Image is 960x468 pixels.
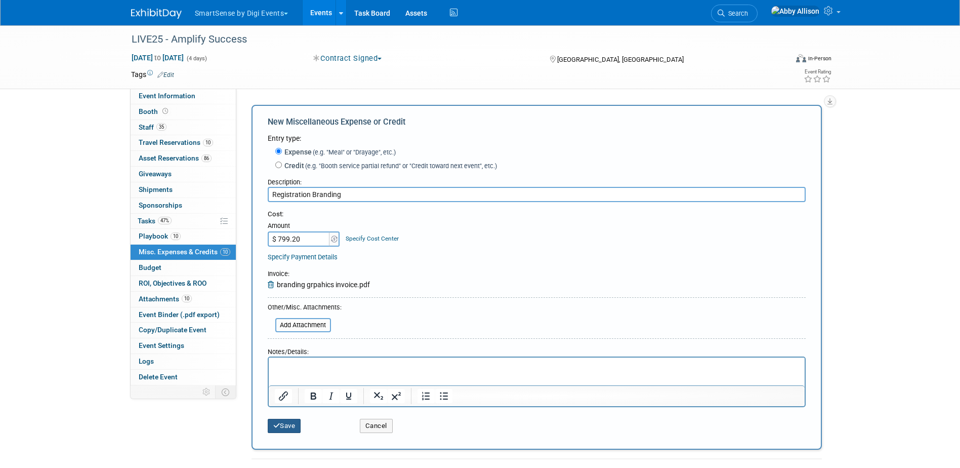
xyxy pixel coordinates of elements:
[282,147,396,157] label: Expense
[131,260,236,276] a: Budget
[312,148,396,156] span: (e.g. "Meal" or "Drayage", etc.)
[131,370,236,385] a: Delete Event
[268,221,341,231] div: Amount
[131,229,236,244] a: Playbook10
[139,170,172,178] span: Giveaways
[346,235,399,242] a: Specify Cost Center
[131,354,236,369] a: Logs
[203,139,213,146] span: 10
[131,9,182,19] img: ExhibitDay
[808,55,831,62] div: In-Person
[268,116,806,133] div: New Miscellaneous Expense or Credit
[139,107,170,115] span: Booth
[268,253,338,261] a: Specify Payment Details
[139,310,220,319] span: Event Binder (.pdf export)
[131,120,236,135] a: Staff35
[268,419,301,433] button: Save
[728,53,832,68] div: Event Format
[322,389,340,403] button: Italic
[360,419,393,433] button: Cancel
[131,323,236,338] a: Copy/Duplicate Event
[139,357,154,365] span: Logs
[139,201,182,209] span: Sponsorships
[268,269,370,280] div: :
[435,389,452,403] button: Bullet list
[131,69,174,80] td: Tags
[160,107,170,115] span: Booth not reserved yet
[131,167,236,182] a: Giveaways
[139,232,181,240] span: Playbook
[771,6,820,17] img: Abby Allison
[139,295,192,303] span: Attachments
[139,138,213,146] span: Travel Reservations
[277,281,370,289] span: branding grpahics invoice.pdf
[201,154,212,162] span: 86
[275,389,292,403] button: Insert/edit link
[804,69,831,74] div: Event Rating
[139,123,166,131] span: Staff
[131,53,184,62] span: [DATE] [DATE]
[131,151,236,166] a: Asset Reservations86
[131,182,236,198] a: Shipments
[186,55,207,62] span: (4 days)
[156,123,166,131] span: 35
[388,389,405,403] button: Superscript
[139,185,173,193] span: Shipments
[182,295,192,302] span: 10
[725,10,748,17] span: Search
[139,279,206,287] span: ROI, Objectives & ROO
[128,30,772,49] div: LIVE25 - Amplify Success
[557,56,684,63] span: [GEOGRAPHIC_DATA], [GEOGRAPHIC_DATA]
[139,154,212,162] span: Asset Reservations
[131,104,236,120] a: Booth
[268,303,342,315] div: Other/Misc. Attachments:
[153,54,162,62] span: to
[139,341,184,349] span: Event Settings
[139,92,195,100] span: Event Information
[198,385,216,399] td: Personalize Event Tab Strip
[131,89,236,104] a: Event Information
[304,162,497,170] span: (e.g. "Booth service partial refund" or "Credit toward next event", etc.)
[268,343,806,357] div: Notes/Details:
[310,53,386,64] button: Contract Signed
[139,263,161,271] span: Budget
[305,389,322,403] button: Bold
[131,245,236,260] a: Misc. Expenses & Credits10
[711,5,758,22] a: Search
[158,217,172,224] span: 47%
[131,198,236,213] a: Sponsorships
[131,307,236,323] a: Event Binder (.pdf export)
[131,338,236,354] a: Event Settings
[131,292,236,307] a: Attachments10
[139,373,178,381] span: Delete Event
[268,173,806,187] div: Description:
[268,133,806,143] div: Entry type:
[157,71,174,79] a: Edit
[215,385,236,399] td: Toggle Event Tabs
[418,389,435,403] button: Numbered list
[131,135,236,150] a: Travel Reservations10
[131,276,236,291] a: ROI, Objectives & ROO
[139,248,230,256] span: Misc. Expenses & Credits
[171,232,181,240] span: 10
[139,326,206,334] span: Copy/Duplicate Event
[269,358,805,385] iframe: Rich Text Area
[131,214,236,229] a: Tasks47%
[282,161,497,171] label: Credit
[268,281,277,289] a: Remove Attachment
[268,270,288,278] span: Invoice
[220,248,230,256] span: 10
[796,54,806,62] img: Format-Inperson.png
[138,217,172,225] span: Tasks
[340,389,357,403] button: Underline
[370,389,387,403] button: Subscript
[268,210,806,219] div: Cost:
